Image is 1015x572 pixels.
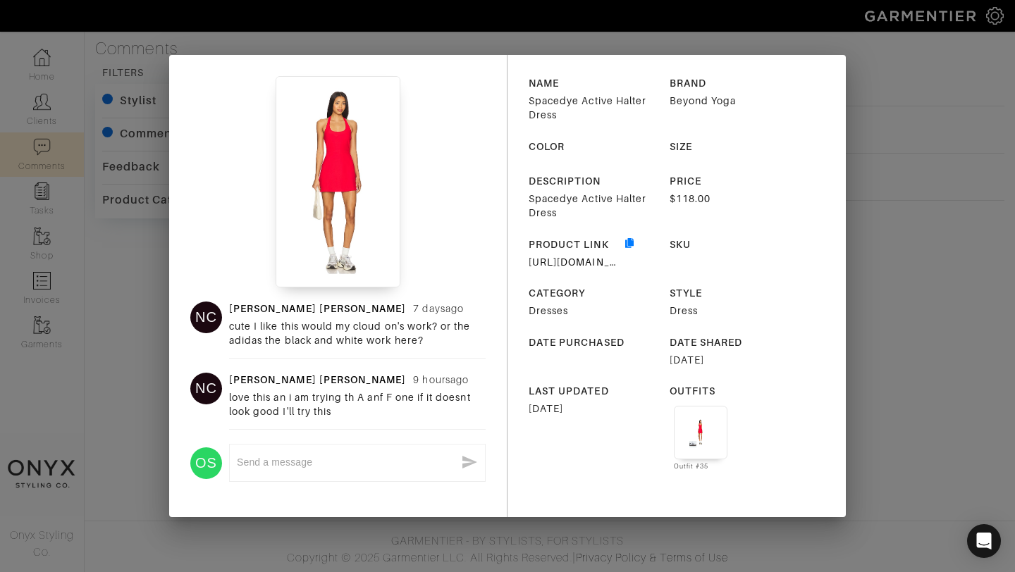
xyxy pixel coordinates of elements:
[670,286,800,300] div: STYLE
[670,76,800,90] div: BRAND
[229,374,406,385] a: [PERSON_NAME] [PERSON_NAME]
[529,384,659,398] div: LAST UPDATED
[529,286,659,300] div: CATEGORY
[529,139,659,154] div: COLOR
[229,390,486,418] div: love this an i am trying th A anf F one if it doesnt look good I'll try this
[229,303,406,314] a: [PERSON_NAME] [PERSON_NAME]
[529,335,659,349] div: DATE PURCHASED
[682,414,720,452] img: Outfit Outfit #35
[529,192,659,220] div: Spacedye Active Halter Dress
[413,373,469,387] div: 9 hours ago
[670,353,800,367] div: [DATE]
[529,402,659,416] div: [DATE]
[670,192,800,206] div: $118.00
[670,384,800,398] div: OUTFITS
[529,94,659,122] div: Spacedye Active Halter Dress
[670,174,800,188] div: PRICE
[529,304,659,318] div: Dresses
[413,301,463,316] div: 7 days ago
[670,335,800,349] div: DATE SHARED
[529,256,730,268] a: [URL][DOMAIN_NAME][DOMAIN_NAME]
[229,319,486,347] div: cute I like this would my cloud on's work? or the adidas the black and white work here?
[670,94,800,108] div: Beyond Yoga
[529,174,659,188] div: DESCRIPTION
[674,462,727,471] div: Outfit #35
[190,301,222,333] div: NC
[670,237,800,251] div: SKU
[276,76,400,287] img: z2Kpt815QibLL1kRNCaVCwGj.jpeg
[529,76,659,90] div: NAME
[190,447,222,479] div: OS
[967,524,1001,558] div: Open Intercom Messenger
[190,373,222,404] div: NC
[670,304,800,318] div: Dress
[670,139,800,154] div: SIZE
[529,237,622,251] div: PRODUCT LINK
